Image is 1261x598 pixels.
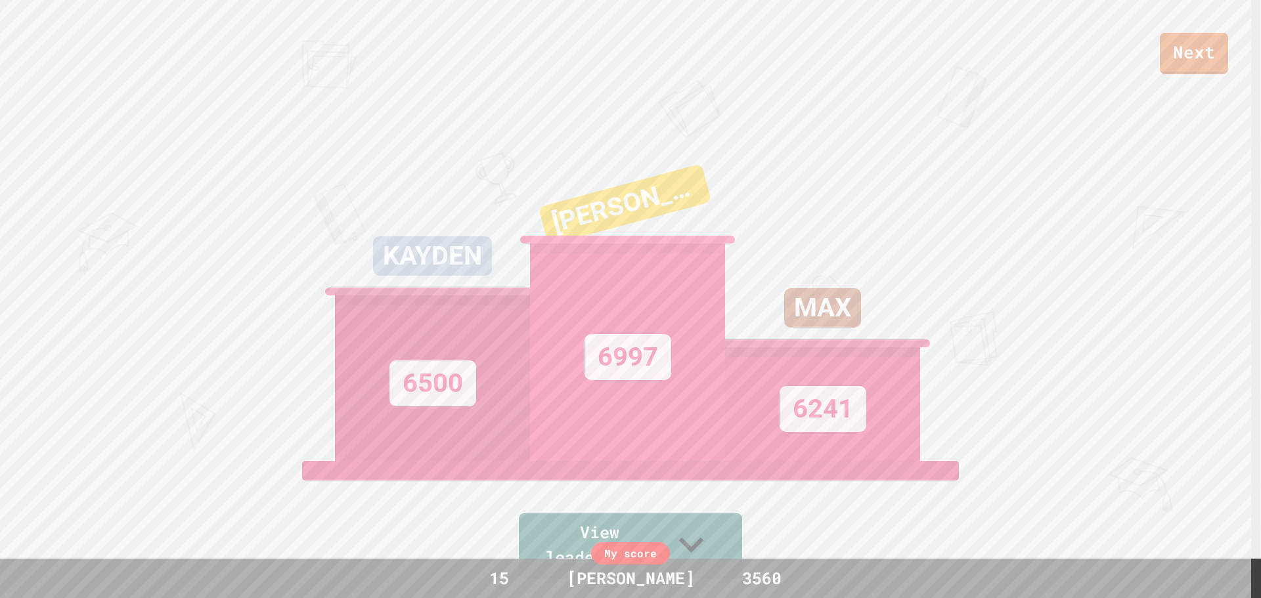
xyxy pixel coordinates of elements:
div: [PERSON_NAME] [539,163,712,245]
div: 6997 [585,334,671,380]
div: MAX [784,288,861,328]
a: Next [1160,33,1228,74]
div: [PERSON_NAME] [554,566,708,591]
a: View leaderboard [519,513,742,578]
div: 6241 [780,386,866,432]
div: 15 [450,566,548,591]
div: 3560 [713,566,811,591]
div: My score [591,542,670,565]
div: KAYDEN [373,236,492,276]
div: 6500 [389,360,476,406]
